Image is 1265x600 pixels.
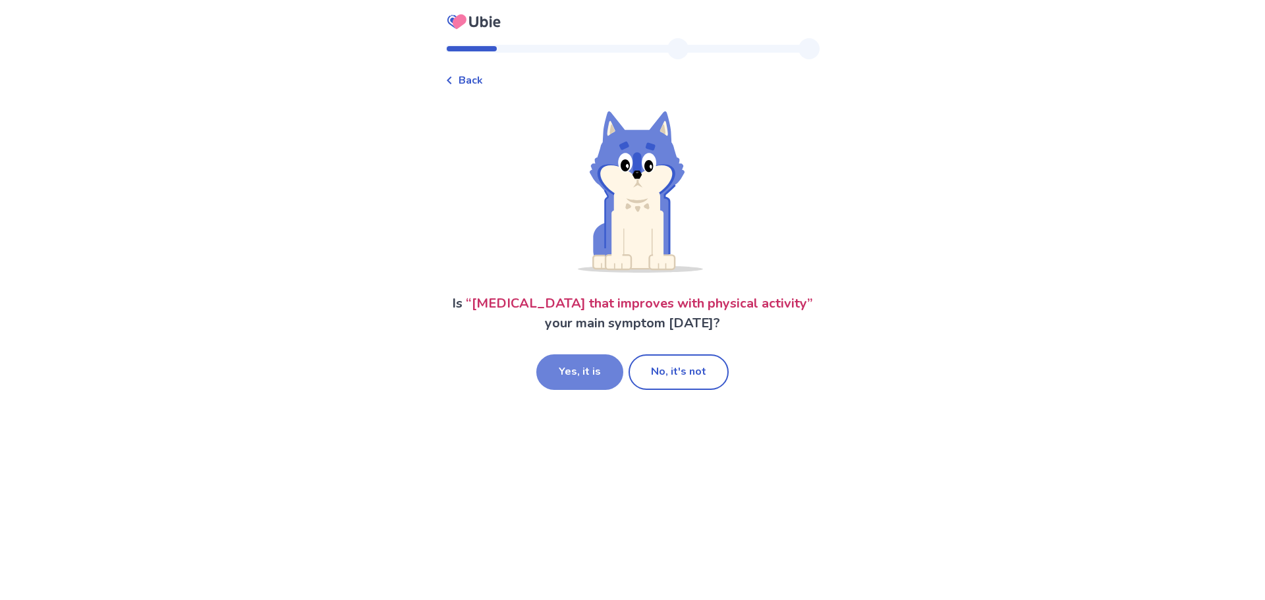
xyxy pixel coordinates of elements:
img: Shiba (Wondering) [563,109,703,273]
span: “ [MEDICAL_DATA] that improves with physical activity ” [466,294,813,312]
button: No, it's not [629,354,729,390]
p: Is your main symptom [DATE]? [445,294,820,333]
span: Back [459,72,483,88]
button: Yes, it is [536,354,623,390]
